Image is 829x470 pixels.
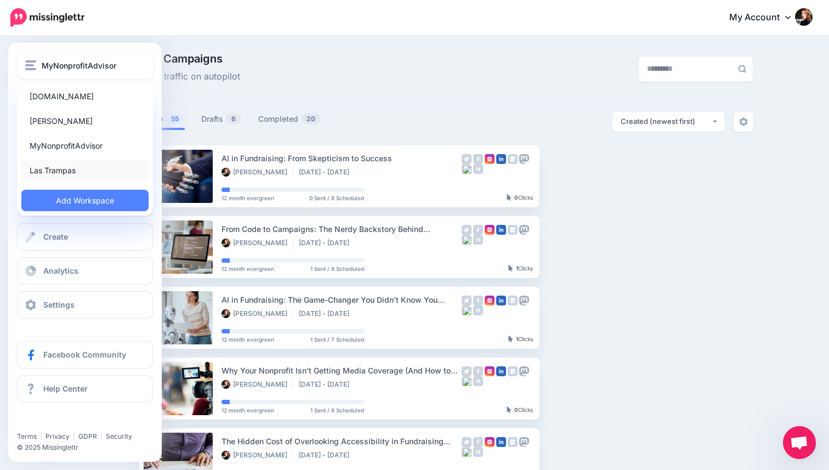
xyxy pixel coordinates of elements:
[473,376,483,386] img: medium-grey-square.png
[507,406,512,413] img: pointer-grey-darker.png
[462,305,472,315] img: bluesky-grey-square.png
[17,442,161,453] li: © 2025 Missinglettr
[516,336,518,342] b: 1
[612,112,725,132] button: Created (newest first)
[78,432,97,440] a: GDPR
[473,447,483,457] img: medium-grey-square.png
[222,266,274,271] span: 12 month evergreen
[222,239,293,247] li: [PERSON_NAME]
[739,117,748,126] img: settings-grey.png
[462,164,472,174] img: bluesky-grey-square.png
[139,112,185,126] a: Active55
[310,266,364,271] span: 1 Sent / 8 Scheduled
[73,432,75,440] span: |
[507,407,533,414] div: Clicks
[508,336,533,343] div: Clicks
[43,300,75,309] span: Settings
[222,195,274,201] span: 12 month evergreen
[222,435,462,448] div: The Hidden Cost of Overlooking Accessibility in Fundraising Campaigns
[462,437,472,447] img: twitter-grey-square.png
[17,375,153,403] a: Help Center
[473,164,483,174] img: medium-grey-square.png
[496,225,506,235] img: linkedin-square.png
[496,366,506,376] img: linkedin-square.png
[43,384,88,393] span: Help Center
[17,432,37,440] a: Terms
[17,291,153,319] a: Settings
[43,266,78,275] span: Analytics
[310,407,364,413] span: 1 Sent / 8 Scheduled
[508,296,518,305] img: google_business-grey-square.png
[462,296,472,305] img: twitter-grey-square.png
[738,65,746,73] img: search-grey-6.png
[473,296,483,305] img: facebook-grey-square.png
[519,154,529,164] img: mastodon-grey-square.png
[222,380,293,389] li: [PERSON_NAME]
[485,154,495,164] img: instagram-square.png
[507,195,533,201] div: Clicks
[21,190,149,211] a: Add Workspace
[299,309,355,318] li: [DATE] - [DATE]
[100,432,103,440] span: |
[485,296,495,305] img: instagram-square.png
[258,112,321,126] a: Completed20
[299,451,355,460] li: [DATE] - [DATE]
[299,380,355,389] li: [DATE] - [DATE]
[508,225,518,235] img: google_business-grey-square.png
[508,265,533,272] div: Clicks
[139,53,240,64] span: Drip Campaigns
[508,437,518,447] img: google_business-grey-square.png
[462,376,472,386] img: bluesky-grey-square.png
[519,225,529,235] img: mastodon-grey-square.png
[310,337,364,342] span: 1 Sent / 7 Scheduled
[496,154,506,164] img: linkedin-square.png
[485,366,495,376] img: instagram-square.png
[222,293,462,306] div: AI in Fundraising: The Game-Changer You Didn’t Know You Needed
[46,432,70,440] a: Privacy
[42,59,116,72] span: MyNonprofitAdvisor
[222,223,462,235] div: From Code to Campaigns: The Nerdy Backstory Behind [DOMAIN_NAME]
[21,110,149,132] a: [PERSON_NAME]
[222,364,462,377] div: Why Your Nonprofit Isn’t Getting Media Coverage (And How to Fix It)
[462,154,472,164] img: twitter-grey-square.png
[139,70,240,84] span: Drive traffic on autopilot
[222,168,293,177] li: [PERSON_NAME]
[514,406,518,413] b: 0
[17,341,153,369] a: Facebook Community
[309,195,364,201] span: 0 Sent / 8 Scheduled
[516,265,518,271] b: 1
[508,154,518,164] img: google_business-grey-square.png
[462,235,472,245] img: bluesky-grey-square.png
[473,235,483,245] img: medium-grey-square.png
[21,135,149,156] a: MyNonprofitAdvisor
[462,447,472,457] img: bluesky-grey-square.png
[222,451,293,460] li: [PERSON_NAME]
[718,4,813,31] a: My Account
[226,114,241,124] span: 6
[43,350,126,359] span: Facebook Community
[222,152,462,165] div: AI in Fundraising: From Skepticism to Success
[106,432,132,440] a: Security
[21,160,149,181] a: Las Trampas
[17,223,153,251] a: Create
[473,154,483,164] img: facebook-grey-square.png
[17,416,102,427] iframe: Twitter Follow Button
[473,305,483,315] img: medium-grey-square.png
[222,337,274,342] span: 12 month evergreen
[508,366,518,376] img: google_business-grey-square.png
[222,309,293,318] li: [PERSON_NAME]
[783,426,816,459] a: Open chat
[25,60,36,70] img: menu.png
[462,366,472,376] img: twitter-grey-square.png
[473,366,483,376] img: facebook-grey-square.png
[166,114,184,124] span: 55
[17,257,153,285] a: Analytics
[507,194,512,201] img: pointer-grey-darker.png
[473,225,483,235] img: facebook-grey-square.png
[299,239,355,247] li: [DATE] - [DATE]
[496,296,506,305] img: linkedin-square.png
[485,225,495,235] img: instagram-square.png
[299,168,355,177] li: [DATE] - [DATE]
[514,194,518,201] b: 0
[508,336,513,342] img: pointer-grey-darker.png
